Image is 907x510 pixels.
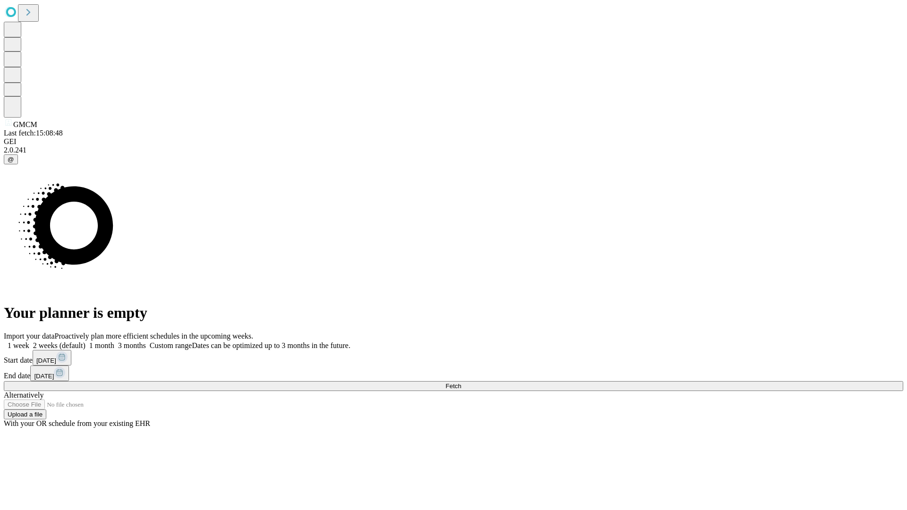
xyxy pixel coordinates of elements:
[8,156,14,163] span: @
[4,129,63,137] span: Last fetch: 15:08:48
[192,341,350,349] span: Dates can be optimized up to 3 months in the future.
[4,409,46,419] button: Upload a file
[4,154,18,164] button: @
[4,365,903,381] div: End date
[89,341,114,349] span: 1 month
[4,350,903,365] div: Start date
[4,137,903,146] div: GEI
[4,419,150,427] span: With your OR schedule from your existing EHR
[4,332,55,340] span: Import your data
[118,341,146,349] span: 3 months
[33,350,71,365] button: [DATE]
[4,381,903,391] button: Fetch
[30,365,69,381] button: [DATE]
[13,120,37,128] span: GMCM
[36,357,56,364] span: [DATE]
[4,304,903,322] h1: Your planner is empty
[150,341,192,349] span: Custom range
[8,341,29,349] span: 1 week
[445,382,461,390] span: Fetch
[55,332,253,340] span: Proactively plan more efficient schedules in the upcoming weeks.
[33,341,86,349] span: 2 weeks (default)
[34,373,54,380] span: [DATE]
[4,146,903,154] div: 2.0.241
[4,391,43,399] span: Alternatively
